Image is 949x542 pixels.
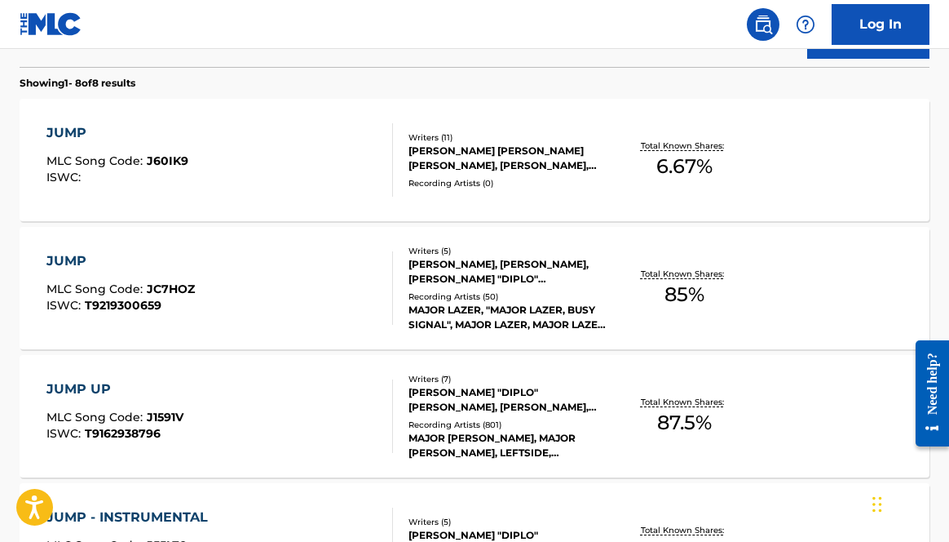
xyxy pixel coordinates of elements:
[641,396,728,408] p: Total Known Shares:
[796,15,815,34] img: help
[408,303,609,332] div: MAJOR LAZER, "MAJOR LAZER, BUSY SIGNAL", MAJOR LAZER, MAJOR LAZER, MAJOR LAZER
[46,123,188,143] div: JUMP
[641,140,728,152] p: Total Known Shares:
[46,170,85,184] span: ISWC :
[867,464,949,542] iframe: Chat Widget
[657,408,712,438] span: 87.5 %
[20,12,82,36] img: MLC Logo
[46,410,147,424] span: MLC Song Code :
[20,227,929,349] a: JUMPMLC Song Code:JC7HOZISWC:T9219300659Writers (5)[PERSON_NAME], [PERSON_NAME], [PERSON_NAME] "D...
[408,373,609,385] div: Writers ( 7 )
[641,524,728,536] p: Total Known Shares:
[408,177,609,189] div: Recording Artists ( 0 )
[641,268,728,280] p: Total Known Shares:
[46,298,85,313] span: ISWC :
[147,282,195,296] span: JC7HOZ
[85,298,161,313] span: T9219300659
[147,153,188,168] span: J60IK9
[408,144,609,173] div: [PERSON_NAME] [PERSON_NAME] [PERSON_NAME], [PERSON_NAME], [PERSON_NAME], [PERSON_NAME], [PERSON_N...
[46,251,195,271] div: JUMP
[147,410,183,424] span: J1591V
[832,4,929,45] a: Log In
[20,99,929,221] a: JUMPMLC Song Code:J60IK9ISWC:Writers (11)[PERSON_NAME] [PERSON_NAME] [PERSON_NAME], [PERSON_NAME]...
[46,153,147,168] span: MLC Song Code :
[20,355,929,478] a: JUMP UPMLC Song Code:J1591VISWC:T9162938796Writers (7)[PERSON_NAME] "DIPLO" [PERSON_NAME], [PERSO...
[747,8,779,41] a: Public Search
[872,480,882,529] div: Drag
[46,282,147,296] span: MLC Song Code :
[753,15,773,34] img: search
[46,380,183,399] div: JUMP UP
[789,8,822,41] div: Help
[408,431,609,460] div: MAJOR [PERSON_NAME], MAJOR [PERSON_NAME], LEFTSIDE, SUPAHYPE, DIPLO, SWITCH, [PERSON_NAME], MAJOR...
[408,516,609,528] div: Writers ( 5 )
[46,508,216,527] div: JUMP - INSTRUMENTAL
[408,245,609,257] div: Writers ( 5 )
[85,426,161,441] span: T9162938796
[664,280,704,309] span: 85 %
[408,131,609,144] div: Writers ( 11 )
[408,385,609,415] div: [PERSON_NAME] "DIPLO" [PERSON_NAME], [PERSON_NAME], [PERSON_NAME], [PERSON_NAME] [PERSON_NAME], [...
[408,419,609,431] div: Recording Artists ( 801 )
[903,328,949,460] iframe: Resource Center
[408,291,609,303] div: Recording Artists ( 50 )
[656,152,713,181] span: 6.67 %
[408,257,609,287] div: [PERSON_NAME], [PERSON_NAME], [PERSON_NAME] "DIPLO" [PERSON_NAME], REANNO [PERSON_NAME], [PERSON_...
[46,426,85,441] span: ISWC :
[20,76,135,91] p: Showing 1 - 8 of 8 results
